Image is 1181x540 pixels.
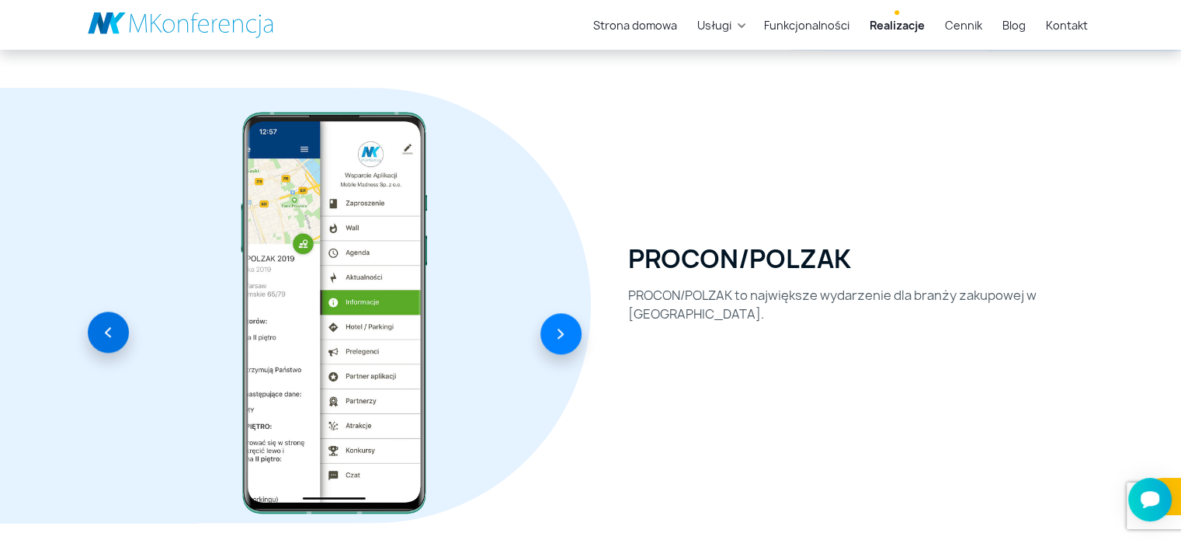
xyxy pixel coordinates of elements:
iframe: Smartsupp widget button [1128,478,1172,521]
img: PROCON/POLZAK [231,103,437,523]
a: Cennik [939,11,988,40]
a: Realizacje [863,11,931,40]
h2: PROCON/POLZAK [628,244,851,273]
a: Blog [996,11,1032,40]
a: Strona domowa [587,11,683,40]
a: Funkcjonalności [758,11,856,40]
a: Kontakt [1040,11,1094,40]
a: Usługi [691,11,738,40]
p: PROCON/POLZAK to największe wydarzenie dla branży zakupowej w [GEOGRAPHIC_DATA]. [628,286,1094,323]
